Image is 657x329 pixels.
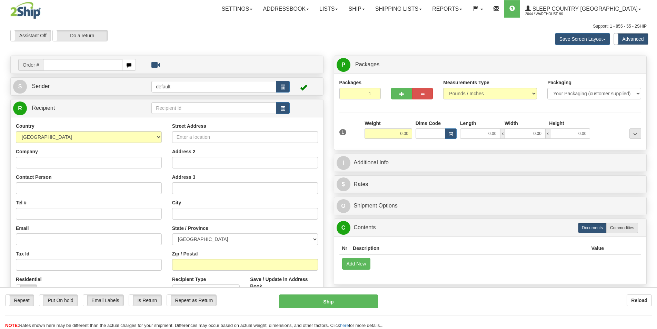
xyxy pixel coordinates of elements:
[342,258,371,270] button: Add New
[337,177,350,191] span: $
[555,33,610,45] button: Save Screen Layout
[588,242,607,255] th: Value
[337,156,644,170] a: IAdditional Info
[16,123,34,129] label: Country
[520,0,646,18] a: Sleep Country [GEOGRAPHIC_DATA] 2044 / Warehouse 96
[505,120,518,127] label: Width
[339,129,347,135] span: 1
[337,199,350,213] span: O
[549,120,564,127] label: Height
[340,323,349,328] a: here
[13,101,27,115] span: R
[350,242,588,255] th: Description
[525,11,577,18] span: 2044 / Warehouse 96
[216,0,258,18] a: Settings
[39,295,78,306] label: Put On hold
[370,0,427,18] a: Shipping lists
[13,80,27,94] span: S
[18,59,43,71] span: Order #
[172,148,196,155] label: Address 2
[10,2,41,19] img: logo2044.jpg
[416,120,441,127] label: Dims Code
[151,81,276,93] input: Sender Id
[172,225,208,232] label: State / Province
[343,0,370,18] a: Ship
[83,295,123,306] label: Email Labels
[151,102,276,114] input: Recipient Id
[172,131,318,143] input: Enter a location
[578,223,607,233] label: Documents
[172,174,196,181] label: Address 3
[339,79,362,86] label: Packages
[314,0,343,18] a: Lists
[250,276,318,290] label: Save / Update in Address Book
[427,0,467,18] a: Reports
[606,223,638,233] label: Commodities
[631,298,647,303] b: Reload
[16,276,42,283] label: Residential
[337,221,350,235] span: C
[337,58,350,72] span: P
[279,294,378,308] button: Ship
[53,30,107,41] label: Do a return
[16,199,27,206] label: Tel #
[11,30,51,41] label: Assistant Off
[614,33,648,45] label: Advanced
[337,199,644,213] a: OShipment Options
[531,6,638,12] span: Sleep Country [GEOGRAPHIC_DATA]
[6,295,34,306] label: Repeat
[13,101,136,115] a: R Recipient
[172,199,181,206] label: City
[167,295,216,306] label: Repeat as Return
[16,285,37,296] label: No
[460,120,476,127] label: Length
[16,148,38,155] label: Company
[500,128,505,139] span: x
[355,61,379,67] span: Packages
[629,128,641,139] div: ...
[641,129,656,200] iframe: chat widget
[172,250,198,257] label: Zip / Postal
[337,221,644,235] a: CContents
[16,225,29,232] label: Email
[337,156,350,170] span: I
[337,58,644,72] a: P Packages
[16,174,51,181] label: Contact Person
[10,23,647,29] div: Support: 1 - 855 - 55 - 2SHIP
[16,250,29,257] label: Tax Id
[365,120,380,127] label: Weight
[547,79,571,86] label: Packaging
[627,294,652,306] button: Reload
[129,295,161,306] label: Is Return
[5,323,19,328] span: NOTE:
[172,276,206,283] label: Recipient Type
[337,177,644,192] a: $Rates
[545,128,550,139] span: x
[172,123,206,129] label: Street Address
[32,105,55,111] span: Recipient
[258,0,314,18] a: Addressbook
[32,83,50,89] span: Sender
[13,79,151,94] a: S Sender
[443,79,489,86] label: Measurements Type
[339,242,350,255] th: Nr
